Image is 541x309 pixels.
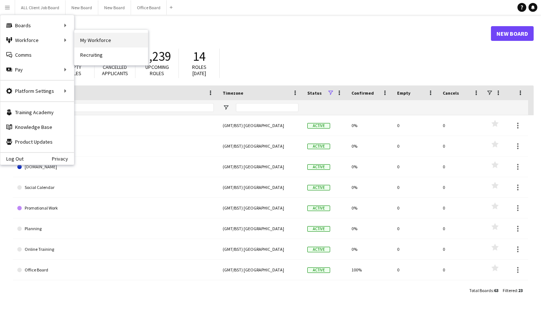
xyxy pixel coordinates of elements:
[438,177,484,197] div: 0
[307,247,330,252] span: Active
[74,48,148,62] a: Recruiting
[102,64,128,77] span: Cancelled applicants
[393,280,438,301] div: 0
[74,33,148,48] a: My Workforce
[218,157,303,177] div: (GMT/BST) [GEOGRAPHIC_DATA]
[503,288,517,293] span: Filtered
[0,120,74,134] a: Knowledge Base
[0,33,74,48] div: Workforce
[438,280,484,301] div: 0
[393,115,438,136] div: 0
[491,26,534,41] a: New Board
[17,280,214,301] a: ODDBOX Events
[469,283,498,298] div: :
[0,105,74,120] a: Training Academy
[347,136,393,156] div: 0%
[17,136,214,157] a: Telesales
[393,198,438,218] div: 0
[347,198,393,218] div: 0%
[438,198,484,218] div: 0
[223,90,243,96] span: Timezone
[218,280,303,301] div: (GMT/BST) [GEOGRAPHIC_DATA]
[347,177,393,197] div: 0%
[494,288,498,293] span: 63
[307,206,330,211] span: Active
[15,0,66,15] button: ALL Client Job Board
[218,260,303,280] div: (GMT/BST) [GEOGRAPHIC_DATA]
[17,115,214,136] a: Wild
[393,239,438,259] div: 0
[351,90,374,96] span: Confirmed
[0,156,24,162] a: Log Out
[131,0,167,15] button: Office Board
[66,0,98,15] button: New Board
[17,218,214,239] a: Planning
[347,280,393,301] div: 0%
[218,239,303,259] div: (GMT/BST) [GEOGRAPHIC_DATA]
[0,18,74,33] div: Boards
[31,103,214,112] input: Board name Filter Input
[0,134,74,149] a: Product Updates
[17,177,214,198] a: Social Calendar
[393,177,438,197] div: 0
[393,136,438,156] div: 0
[393,260,438,280] div: 0
[218,136,303,156] div: (GMT/BST) [GEOGRAPHIC_DATA]
[518,288,523,293] span: 23
[218,177,303,197] div: (GMT/BST) [GEOGRAPHIC_DATA]
[52,156,74,162] a: Privacy
[307,123,330,129] span: Active
[307,90,322,96] span: Status
[393,157,438,177] div: 0
[218,218,303,239] div: (GMT/BST) [GEOGRAPHIC_DATA]
[236,103,298,112] input: Timezone Filter Input
[443,90,459,96] span: Cancels
[218,115,303,136] div: (GMT/BST) [GEOGRAPHIC_DATA]
[98,0,131,15] button: New Board
[143,48,171,64] span: 2,239
[347,218,393,239] div: 0%
[438,157,484,177] div: 0
[438,136,484,156] div: 0
[17,260,214,280] a: Office Board
[438,218,484,239] div: 0
[307,185,330,190] span: Active
[0,62,74,77] div: Pay
[307,267,330,273] span: Active
[307,164,330,170] span: Active
[469,288,493,293] span: Total Boards
[307,226,330,232] span: Active
[347,157,393,177] div: 0%
[13,28,491,39] h1: Boards
[347,115,393,136] div: 0%
[393,218,438,239] div: 0
[0,48,74,62] a: Comms
[438,239,484,259] div: 0
[503,283,523,298] div: :
[397,90,410,96] span: Empty
[0,84,74,98] div: Platform Settings
[17,157,214,177] a: [DOMAIN_NAME]
[307,144,330,149] span: Active
[145,64,169,77] span: Upcoming roles
[218,198,303,218] div: (GMT/BST) [GEOGRAPHIC_DATA]
[347,260,393,280] div: 100%
[438,260,484,280] div: 0
[347,239,393,259] div: 0%
[17,198,214,218] a: Promotional Work
[223,104,229,111] button: Open Filter Menu
[192,64,206,77] span: Roles [DATE]
[438,115,484,136] div: 0
[17,239,214,260] a: Online Training
[193,48,205,64] span: 14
